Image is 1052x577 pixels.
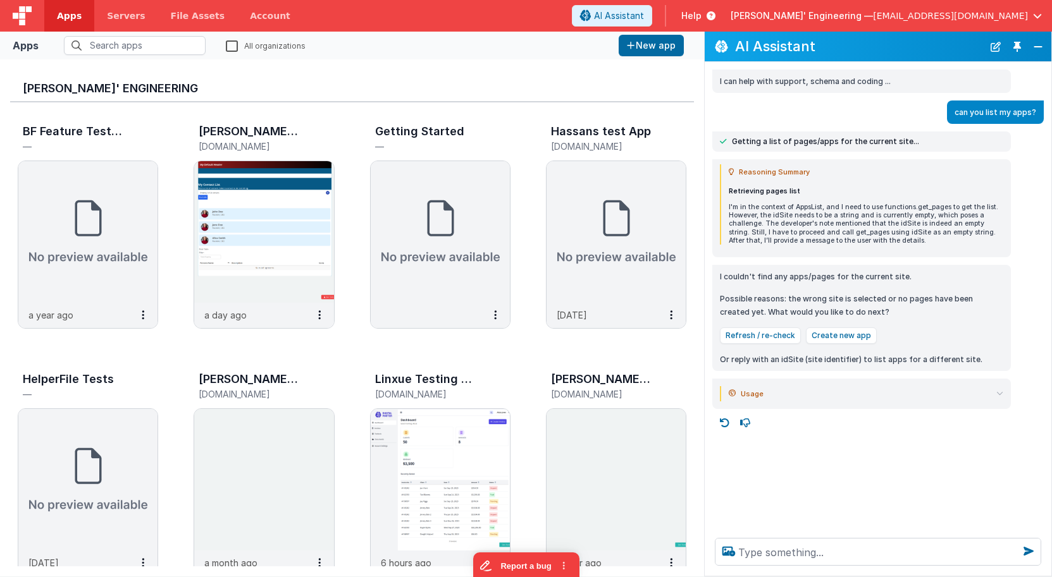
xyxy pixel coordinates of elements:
h3: [PERSON_NAME] App [199,373,299,386]
p: a month ago [204,556,257,569]
p: can you list my apps? [955,106,1036,119]
p: I can help with support, schema and coding ... [720,75,1003,88]
span: Usage [741,386,764,401]
p: [DATE] [557,308,587,322]
h3: [PERSON_NAME]'s Test App new [551,373,651,386]
div: Apps [13,38,39,53]
h3: BF Feature Test - Test Business File [23,125,123,138]
span: Reasoning Summary [739,164,810,179]
h5: [DOMAIN_NAME] [199,142,302,151]
strong: Retrieving pages list [729,187,800,195]
span: Help [681,9,702,22]
p: [DATE] [28,556,59,569]
button: [PERSON_NAME]' Engineering — [EMAIL_ADDRESS][DOMAIN_NAME] [731,9,1042,22]
h5: — [23,389,127,399]
span: Servers [107,9,145,22]
button: Create new app [806,327,877,344]
h3: Linxue Testing DND [375,373,475,386]
button: AI Assistant [572,5,652,27]
h3: Getting Started [375,125,464,138]
h5: [DOMAIN_NAME] [199,389,302,399]
input: Search apps [64,36,206,55]
label: All organizations [226,39,306,51]
button: Refresh / re-check [720,327,801,344]
h3: [PERSON_NAME] test App [199,125,299,138]
p: a day ago [204,308,247,322]
span: File Assets [171,9,225,22]
span: [EMAIL_ADDRESS][DOMAIN_NAME] [873,9,1028,22]
button: New Chat [987,38,1005,56]
h5: [DOMAIN_NAME] [375,389,479,399]
h2: AI Assistant [735,39,983,54]
p: a year ago [557,556,602,569]
summary: Usage [729,386,1003,401]
h3: HelperFile Tests [23,373,114,386]
button: New app [619,35,684,56]
span: Apps [57,9,82,22]
span: Getting a list of pages/apps for the current site... [732,137,919,147]
span: [PERSON_NAME]' Engineering — [731,9,873,22]
h5: — [23,142,127,151]
h5: — [375,142,479,151]
p: Possible reasons: the wrong site is selected or no pages have been created yet. What would you li... [720,292,1003,319]
button: Toggle Pin [1008,38,1026,56]
h5: [DOMAIN_NAME] [551,389,655,399]
p: Or reply with an idSite (site identifier) to list apps for a different site. [720,353,1003,366]
p: I couldn't find any apps/pages for the current site. [720,270,1003,283]
span: AI Assistant [594,9,644,22]
h5: [DOMAIN_NAME] [551,142,655,151]
p: I'm in the context of AppsList, and I need to use functions.get_pages to get the list. However, t... [729,203,1003,245]
h3: [PERSON_NAME]' Engineering [23,82,681,95]
p: 6 hours ago [381,556,431,569]
button: Close [1030,38,1046,56]
h3: Hassans test App [551,125,651,138]
p: a year ago [28,308,73,322]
